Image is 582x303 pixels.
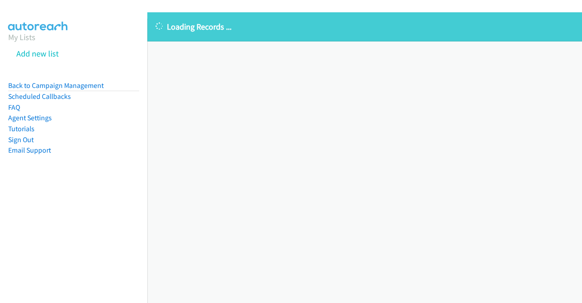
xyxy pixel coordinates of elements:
a: Add new list [16,48,59,59]
a: My Lists [8,32,35,42]
a: Agent Settings [8,113,52,122]
a: Scheduled Callbacks [8,92,71,101]
a: Back to Campaign Management [8,81,104,90]
a: Sign Out [8,135,34,144]
p: Loading Records ... [156,21,574,33]
a: FAQ [8,103,20,112]
a: Tutorials [8,124,35,133]
a: Email Support [8,146,51,154]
